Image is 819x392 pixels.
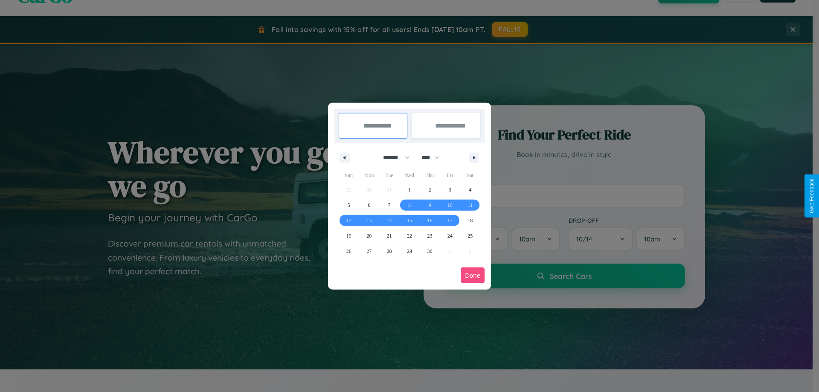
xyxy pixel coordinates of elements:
button: Done [461,267,485,283]
button: 22 [399,228,419,244]
span: 25 [468,228,473,244]
span: 7 [388,197,391,213]
span: Thu [420,168,440,182]
span: 8 [408,197,411,213]
div: Give Feedback [809,179,815,213]
span: 23 [427,228,432,244]
button: 17 [440,213,460,228]
span: 4 [469,182,471,197]
button: 21 [379,228,399,244]
span: 5 [348,197,350,213]
span: Sun [339,168,359,182]
span: 26 [346,244,351,259]
button: 27 [359,244,379,259]
button: 16 [420,213,440,228]
button: 25 [460,228,480,244]
span: 15 [407,213,412,228]
span: 27 [366,244,372,259]
button: 23 [420,228,440,244]
button: 14 [379,213,399,228]
span: 6 [368,197,370,213]
button: 19 [339,228,359,244]
button: 5 [339,197,359,213]
button: 12 [339,213,359,228]
button: 4 [460,182,480,197]
span: 13 [366,213,372,228]
span: 3 [449,182,451,197]
span: 19 [346,228,351,244]
button: 11 [460,197,480,213]
span: 2 [428,182,431,197]
span: 17 [447,213,453,228]
span: Tue [379,168,399,182]
span: Fri [440,168,460,182]
button: 24 [440,228,460,244]
span: 21 [387,228,392,244]
button: 30 [420,244,440,259]
span: 20 [366,228,372,244]
button: 6 [359,197,379,213]
button: 10 [440,197,460,213]
span: 16 [427,213,432,228]
span: 30 [427,244,432,259]
span: 22 [407,228,412,244]
button: 13 [359,213,379,228]
span: Mon [359,168,379,182]
span: 9 [428,197,431,213]
span: 28 [387,244,392,259]
button: 1 [399,182,419,197]
button: 9 [420,197,440,213]
button: 7 [379,197,399,213]
span: Wed [399,168,419,182]
button: 2 [420,182,440,197]
span: 12 [346,213,351,228]
span: 24 [447,228,453,244]
span: 18 [468,213,473,228]
button: 8 [399,197,419,213]
span: 10 [447,197,453,213]
button: 15 [399,213,419,228]
span: Sat [460,168,480,182]
button: 3 [440,182,460,197]
button: 20 [359,228,379,244]
span: 29 [407,244,412,259]
span: 11 [468,197,473,213]
button: 29 [399,244,419,259]
button: 26 [339,244,359,259]
span: 1 [408,182,411,197]
span: 14 [387,213,392,228]
button: 18 [460,213,480,228]
button: 28 [379,244,399,259]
